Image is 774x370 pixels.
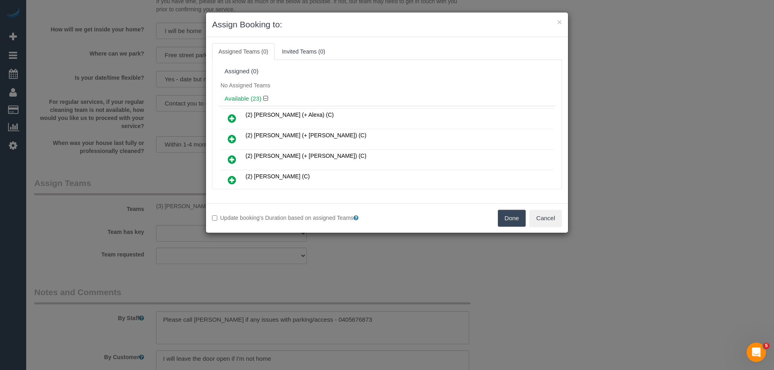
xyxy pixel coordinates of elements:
[212,19,562,31] h3: Assign Booking to:
[557,18,562,26] button: ×
[246,132,366,138] span: (2) [PERSON_NAME] (+ [PERSON_NAME]) (C)
[275,43,331,60] a: Invited Teams (0)
[498,210,526,227] button: Done
[529,210,562,227] button: Cancel
[246,173,310,180] span: (2) [PERSON_NAME] (C)
[212,214,381,222] label: Update booking's Duration based on assigned Teams
[225,68,549,75] div: Assigned (0)
[212,215,217,221] input: Update booking's Duration based on assigned Teams
[747,343,766,362] iframe: Intercom live chat
[221,82,270,89] span: No Assigned Teams
[246,112,334,118] span: (2) [PERSON_NAME] (+ Alexa) (C)
[212,43,275,60] a: Assigned Teams (0)
[225,95,549,102] h4: Available (23)
[763,343,770,349] span: 5
[246,153,366,159] span: (2) [PERSON_NAME] (+ [PERSON_NAME]) (C)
